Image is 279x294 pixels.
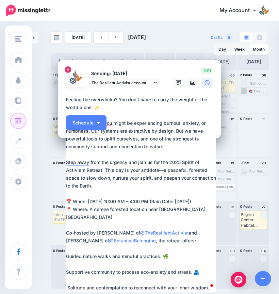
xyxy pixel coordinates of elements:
img: arrow-down-white.png [97,122,100,124]
p: Sending: [DATE] [88,70,160,77]
div: Open Intercom Messenger [231,272,246,287]
div: Feeling the overwhelm? You don't have to carry the weight of the world alone. ✨ It's not your fau... [66,96,216,292]
span: 1261 [201,68,213,74]
span: The Resilient Activist account [91,79,152,86]
textarea: To enrich screen reader interactions, please activate Accessibility in Grammarly extension settings [66,96,216,292]
a: The Resilient Activist account [88,78,160,88]
span: Schedule [73,121,93,125]
button: Schedule [66,115,107,130]
img: 272154027_129880729524117_961140755981698530_n-bsa125680.jpg [68,70,84,85]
